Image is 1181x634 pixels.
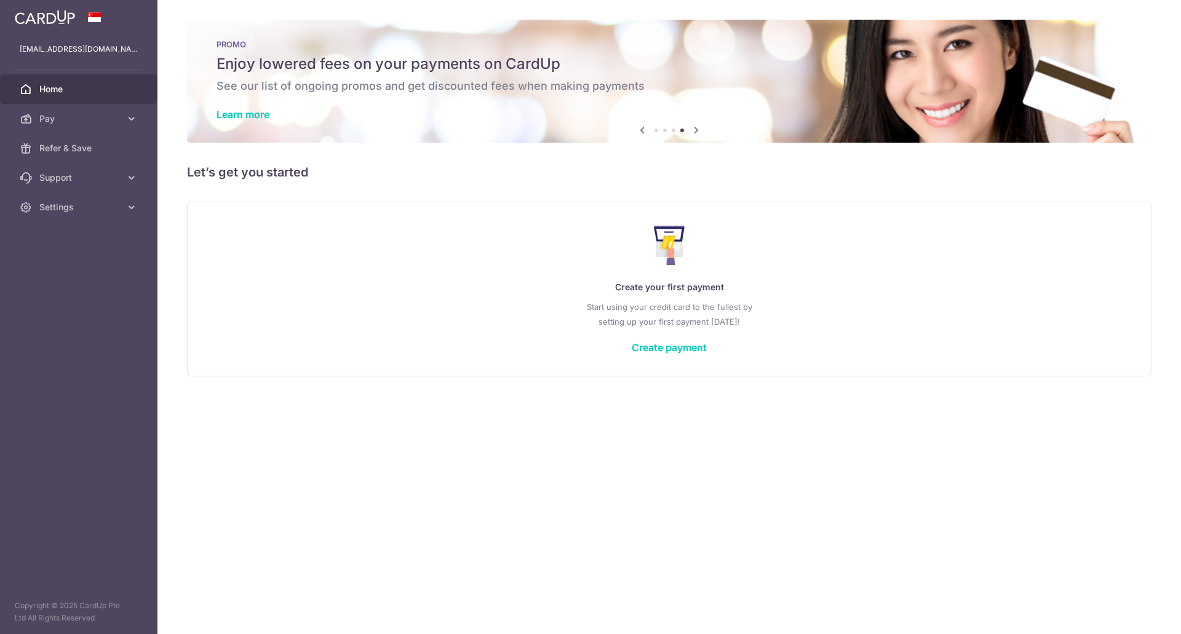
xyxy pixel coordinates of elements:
p: Create your first payment [212,280,1126,295]
span: Home [39,83,121,95]
p: [EMAIL_ADDRESS][DOMAIN_NAME] [20,43,138,55]
img: Make Payment [654,226,685,265]
span: Settings [39,201,121,213]
p: PROMO [217,39,1122,49]
a: Create payment [632,341,707,354]
span: Refer & Save [39,142,121,154]
p: Start using your credit card to the fullest by setting up your first payment [DATE]! [212,299,1126,329]
h5: Let’s get you started [187,162,1151,182]
a: Learn more [217,108,269,121]
h5: Enjoy lowered fees on your payments on CardUp [217,54,1122,74]
img: CardUp [15,10,75,25]
span: Pay [39,113,121,125]
img: Latest Promos banner [187,20,1151,143]
span: Support [39,172,121,184]
h6: See our list of ongoing promos and get discounted fees when making payments [217,79,1122,93]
